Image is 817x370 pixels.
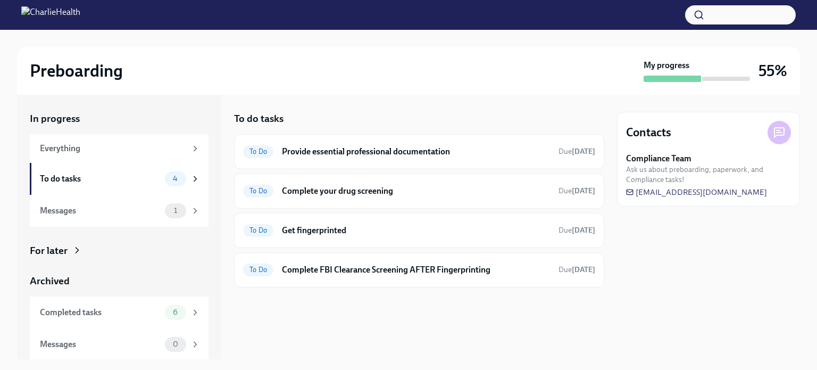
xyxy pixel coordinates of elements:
[572,186,595,195] strong: [DATE]
[572,265,595,274] strong: [DATE]
[30,244,68,258] div: For later
[234,112,284,126] h5: To do tasks
[30,244,209,258] a: For later
[626,125,671,141] h4: Contacts
[168,207,184,215] span: 1
[558,186,595,195] span: Due
[243,222,595,239] a: To DoGet fingerprintedDue[DATE]
[40,307,161,318] div: Completed tasks
[166,175,184,183] span: 4
[572,147,595,156] strong: [DATE]
[282,264,550,276] h6: Complete FBI Clearance Screening AFTER Fingerprinting
[21,6,80,23] img: CharlieHealth
[558,186,595,196] span: September 29th, 2025 08:00
[243,147,273,155] span: To Do
[243,266,273,274] span: To Do
[572,226,595,235] strong: [DATE]
[166,308,184,316] span: 6
[758,61,787,80] h3: 55%
[30,60,123,81] h2: Preboarding
[282,146,550,158] h6: Provide essential professional documentation
[166,340,185,348] span: 0
[243,143,595,160] a: To DoProvide essential professional documentationDue[DATE]
[40,173,161,185] div: To do tasks
[30,274,209,288] a: Archived
[626,153,691,165] strong: Compliance Team
[30,112,209,126] a: In progress
[282,225,550,236] h6: Get fingerprinted
[558,146,595,157] span: September 28th, 2025 08:00
[243,187,273,195] span: To Do
[558,265,595,275] span: October 2nd, 2025 08:00
[40,339,161,350] div: Messages
[40,205,161,217] div: Messages
[30,195,209,227] a: Messages1
[30,328,209,360] a: Messages0
[558,265,595,274] span: Due
[30,297,209,328] a: Completed tasks6
[40,143,186,154] div: Everything
[626,187,767,198] a: [EMAIL_ADDRESS][DOMAIN_NAME]
[243,183,595,200] a: To DoComplete your drug screeningDue[DATE]
[282,185,550,197] h6: Complete your drug screening
[30,134,209,163] a: Everything
[644,60,689,71] strong: My progress
[30,163,209,195] a: To do tasks4
[626,165,791,185] span: Ask us about preboarding, paperwork, and Compliance tasks!
[243,261,595,278] a: To DoComplete FBI Clearance Screening AFTER FingerprintingDue[DATE]
[558,147,595,156] span: Due
[243,226,273,234] span: To Do
[558,226,595,235] span: Due
[558,225,595,235] span: September 29th, 2025 08:00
